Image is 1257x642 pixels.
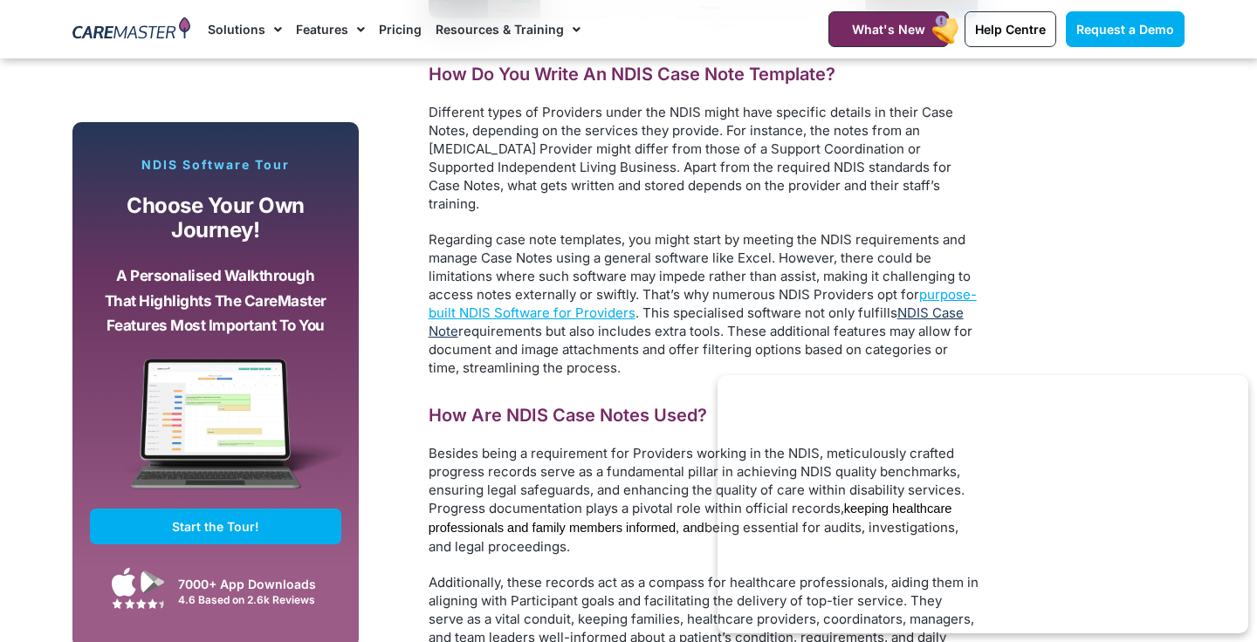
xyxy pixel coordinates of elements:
[429,304,964,339] a: NDIS Case Note
[429,231,971,303] span: Regarding case note templates, you might start by meeting the NDIS requirements and manage Case N...
[112,598,164,609] img: Google Play Store App Review Stars
[635,304,897,321] span: . This specialised software not only fulfills
[103,194,328,243] p: Choose your own journey!
[141,569,165,595] img: Google Play App Icon
[975,22,1046,37] span: Help Centre
[1076,22,1174,37] span: Request a Demo
[429,63,979,85] h2: How Do You Write An NDIS Case Note Template?
[103,263,328,338] p: A personalised walkthrough that highlights the CareMaster features most important to you
[828,11,949,47] a: What's New
[72,17,190,43] img: CareMaster Logo
[965,11,1056,47] a: Help Centre
[172,519,259,534] span: Start the Tour!
[718,375,1248,633] iframe: Popup CTA
[90,157,341,173] p: NDIS Software Tour
[429,445,965,516] span: Besides being a requirement for Providers working in the NDIS, meticulously crafted progress reco...
[1066,11,1185,47] a: Request a Demo
[90,509,341,544] a: Start the Tour!
[429,502,956,535] span: keeping healthcare professionals and family members informed, and
[178,575,333,593] div: 7000+ App Downloads
[429,104,953,212] span: Different types of Providers under the NDIS might have specific details in their Case Notes, depe...
[90,359,341,509] img: CareMaster Software Mockup on Screen
[429,323,972,376] span: requirements but also includes extra tools. These additional features may allow for document and ...
[429,444,979,556] p: being essential for audits, investigations, and legal proceedings.
[178,593,333,606] div: 4.6 Based on 2.6k Reviews
[429,286,977,321] a: purpose-built NDIS Software for Providers
[429,404,979,427] h2: How Are NDIS Case Notes Used?
[852,22,925,37] span: What's New
[112,567,136,597] img: Apple App Store Icon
